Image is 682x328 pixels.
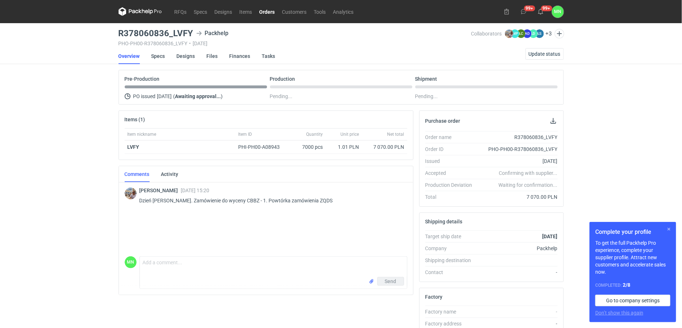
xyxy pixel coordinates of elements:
[552,6,564,18] button: MN
[270,76,295,82] p: Production
[157,92,172,101] span: [DATE]
[256,7,279,16] a: Orders
[425,233,478,240] div: Target ship date
[140,196,402,205] p: Dzień [PERSON_NAME]. Zamówienie do wyceny CBBZ - 1. Powtórka zamówienia ZQDS
[329,143,359,151] div: 1.01 PLN
[128,144,140,150] strong: LVFY
[377,277,404,286] button: Send
[119,41,471,46] div: PHO-PH00-R378060836_LVFY [DATE]
[478,320,558,327] div: -
[478,134,558,141] div: R378060836_LVFY
[425,157,478,165] div: Issued
[330,7,357,16] a: Analytics
[595,309,643,316] button: Don’t show this again
[425,294,443,300] h2: Factory
[415,76,437,82] p: Shipment
[478,157,558,165] div: [DATE]
[341,131,359,137] span: Unit price
[552,6,564,18] div: Małgorzata Nowotna
[125,256,137,268] figcaption: MN
[119,48,140,64] a: Overview
[499,170,557,176] em: Confirming with supplier...
[211,7,236,16] a: Designs
[119,7,162,16] svg: Packhelp Pro
[471,31,502,37] span: Collaborators
[425,320,478,327] div: Factory address
[425,308,478,315] div: Factory name
[119,29,193,38] h3: R378060836_LVFY
[425,193,478,201] div: Total
[526,48,564,60] button: Update status
[290,140,326,154] div: 7000 pcs
[236,7,256,16] a: Items
[161,166,179,182] a: Activity
[306,131,323,137] span: Quantity
[365,143,404,151] div: 7 070.00 PLN
[478,269,558,276] div: -
[125,117,145,122] h2: Items (1)
[196,29,229,38] div: Packhelp
[425,219,463,224] h2: Shipping details
[230,48,250,64] a: Finances
[151,48,165,64] a: Specs
[518,6,529,17] button: 99+
[189,41,191,46] span: •
[125,166,150,182] a: Comments
[128,131,156,137] span: Item nickname
[529,51,561,56] span: Update status
[171,7,190,16] a: RFQs
[529,29,538,38] figcaption: ŁD
[425,269,478,276] div: Contact
[554,29,564,38] button: Edit collaborators
[511,29,519,38] figcaption: MP
[190,7,211,16] a: Specs
[385,279,396,284] span: Send
[181,188,210,193] span: [DATE] 15:20
[425,181,478,189] div: Production Deviation
[279,7,310,16] a: Customers
[387,131,404,137] span: Net total
[595,228,670,236] h1: Complete your profile
[175,93,221,99] strong: Awaiting approval...
[173,93,175,99] span: (
[125,256,137,268] div: Małgorzata Nowotna
[542,234,557,239] strong: [DATE]
[425,245,478,252] div: Company
[425,169,478,177] div: Accepted
[478,308,558,315] div: -
[517,29,526,38] figcaption: ŁC
[262,48,275,64] a: Tasks
[239,131,252,137] span: Item ID
[498,181,557,189] em: Waiting for confirmation...
[425,257,478,264] div: Shipping destination
[140,188,181,193] span: [PERSON_NAME]
[221,93,223,99] span: )
[535,29,544,38] figcaption: ŁS
[623,282,630,288] strong: 2 / 8
[425,134,478,141] div: Order name
[545,30,552,37] button: +3
[535,6,546,17] button: 99+
[595,239,670,276] p: To get the full Packhelp Pro experience, complete your supplier profile. Attract new customers an...
[478,193,558,201] div: 7 070.00 PLN
[415,92,558,101] div: Pending...
[505,29,514,38] img: Michał Palasek
[478,245,558,252] div: Packhelp
[177,48,195,64] a: Designs
[595,295,670,306] a: Go to company settings
[523,29,532,38] figcaption: AD
[125,188,137,199] img: Michał Palasek
[207,48,218,64] a: Files
[125,92,267,101] div: PO issued
[549,117,558,125] button: Download PO
[310,7,330,16] a: Tools
[270,92,293,101] span: Pending...
[239,143,287,151] div: PHI-PH00-A08943
[425,146,478,153] div: Order ID
[595,281,670,289] div: Completed:
[478,146,558,153] div: PHO-PH00-R378060836_LVFY
[665,225,673,234] button: Skip for now
[125,76,160,82] p: Pre-Production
